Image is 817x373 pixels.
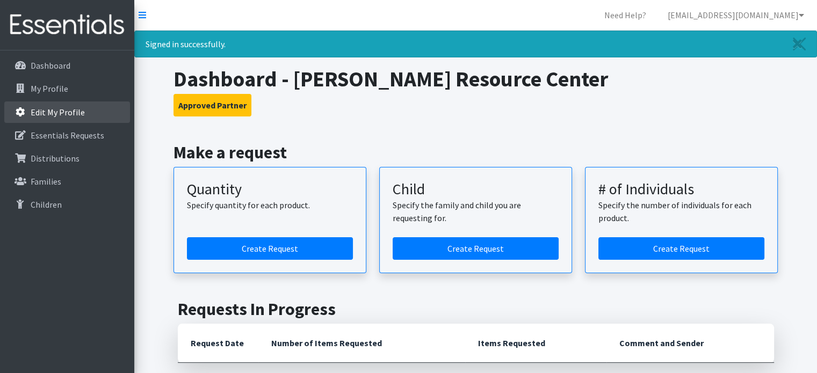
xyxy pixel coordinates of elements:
p: Families [31,176,61,187]
p: My Profile [31,83,68,94]
a: Families [4,171,130,192]
th: Request Date [178,324,258,363]
h3: # of Individuals [598,180,764,199]
button: Approved Partner [173,94,251,116]
p: Specify the family and child you are requesting for. [393,199,559,224]
a: Create a request by number of individuals [598,237,764,260]
h2: Make a request [173,142,778,163]
a: Dashboard [4,55,130,76]
a: Close [782,31,816,57]
a: [EMAIL_ADDRESS][DOMAIN_NAME] [659,4,813,26]
h3: Child [393,180,559,199]
p: Specify the number of individuals for each product. [598,199,764,224]
a: Essentials Requests [4,125,130,146]
p: Essentials Requests [31,130,104,141]
th: Number of Items Requested [258,324,466,363]
th: Comment and Sender [606,324,773,363]
p: Children [31,199,62,210]
a: Need Help? [596,4,655,26]
a: Distributions [4,148,130,169]
a: Children [4,194,130,215]
img: HumanEssentials [4,7,130,43]
h1: Dashboard - [PERSON_NAME] Resource Center [173,66,778,92]
a: Create a request for a child or family [393,237,559,260]
a: My Profile [4,78,130,99]
p: Distributions [31,153,79,164]
th: Items Requested [465,324,606,363]
div: Signed in successfully. [134,31,817,57]
a: Create a request by quantity [187,237,353,260]
h2: Requests In Progress [178,299,774,319]
h3: Quantity [187,180,353,199]
p: Edit My Profile [31,107,85,118]
p: Specify quantity for each product. [187,199,353,211]
a: Edit My Profile [4,101,130,123]
p: Dashboard [31,60,70,71]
